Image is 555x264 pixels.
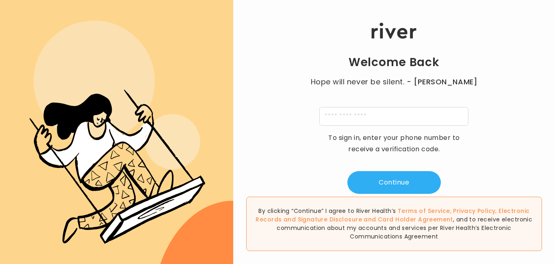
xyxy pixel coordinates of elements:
span: - [PERSON_NAME] [407,76,477,88]
a: Privacy Policy [453,207,495,215]
h1: Welcome Back [349,55,440,70]
p: To sign in, enter your phone number to receive a verification code. [323,132,465,155]
div: By clicking “Continue” I agree to River Health’s [246,197,542,251]
a: Card Holder Agreement [378,215,453,223]
span: , , and [256,207,529,223]
a: Terms of Service [398,207,450,215]
a: Electronic Records and Signature Disclosure [256,207,529,223]
p: Hope will never be silent. [303,76,486,88]
button: Continue [347,171,441,194]
span: , and to receive electronic communication about my accounts and services per River Health’s Elect... [277,215,532,240]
